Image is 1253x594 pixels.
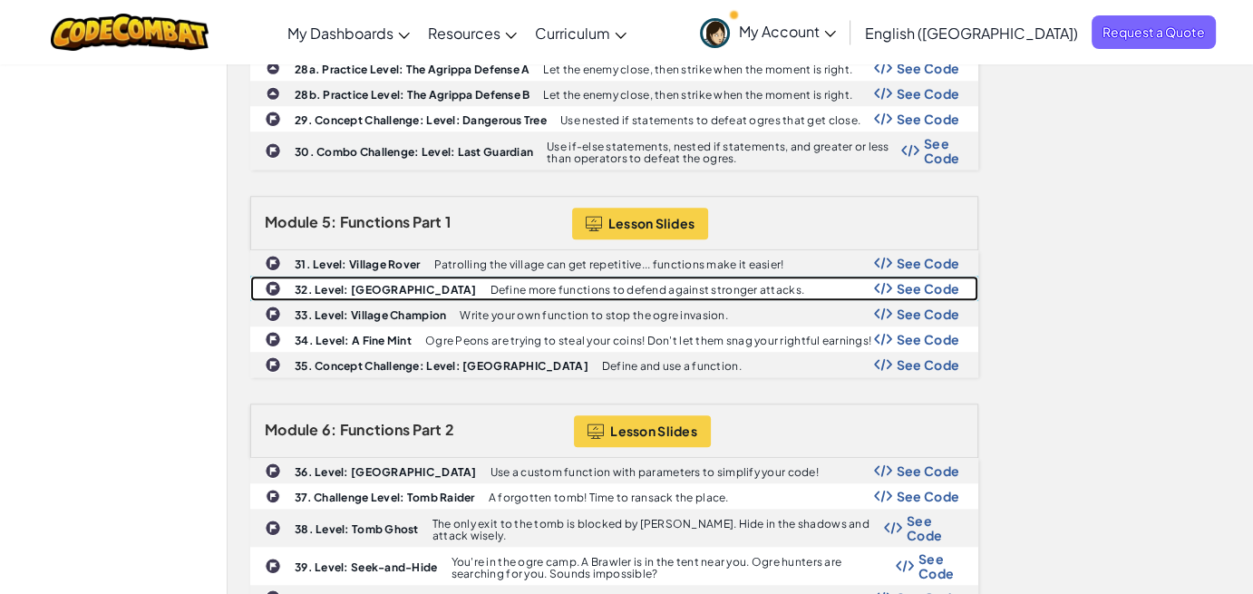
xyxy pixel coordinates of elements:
[250,509,978,547] a: 38. Level: Tomb Ghost The only exit to the tomb is blocked by [PERSON_NAME]. Hide in the shadows ...
[924,136,959,165] span: See Code
[897,61,960,75] span: See Code
[608,216,695,230] span: Lesson Slides
[874,358,892,371] img: Show Code Logo
[874,62,892,74] img: Show Code Logo
[295,560,437,574] b: 39. Level: Seek-and-Hide
[572,208,709,239] button: Lesson Slides
[250,458,978,483] a: 36. Level: [GEOGRAPHIC_DATA] Use a custom function with parameters to simplify your code! Show Co...
[1092,15,1216,49] a: Request a Quote
[266,489,280,503] img: IconChallengeLevel.svg
[295,334,412,347] b: 34. Level: A Fine Mint
[874,307,892,320] img: Show Code Logo
[874,490,892,502] img: Show Code Logo
[250,250,978,276] a: 31. Level: Village Rover Patrolling the village can get repetitive... functions make it easier! S...
[295,491,475,504] b: 37. Challenge Level: Tomb Raider
[419,8,526,57] a: Resources
[897,112,960,126] span: See Code
[897,307,960,321] span: See Code
[340,212,451,231] span: Functions Part 1
[535,24,610,43] span: Curriculum
[460,309,728,321] p: Write your own function to stop the ogre invasion.
[884,521,902,534] img: Show Code Logo
[543,89,852,101] p: Let the enemy close, then strike when the moment is right.
[265,212,319,231] span: Module
[295,113,547,127] b: 29. Concept Challenge: Level: Dangerous Tree
[250,547,978,585] a: 39. Level: Seek-and-Hide You're in the ogre camp. A Brawler is in the tent near you. Ogre hunters...
[874,282,892,295] img: Show Code Logo
[865,24,1078,43] span: English ([GEOGRAPHIC_DATA])
[250,106,978,131] a: 29. Concept Challenge: Level: Dangerous Tree Use nested if statements to defeat ogres that get cl...
[907,513,959,542] span: See Code
[250,352,978,377] a: 35. Concept Challenge: Level: [GEOGRAPHIC_DATA] Define and use a function. Show Code Logo See Code
[897,256,960,270] span: See Code
[250,301,978,326] a: 33. Level: Village Champion Write your own function to stop the ogre invasion. Show Code Logo See...
[700,18,730,48] img: avatar
[278,8,419,57] a: My Dashboards
[265,558,281,574] img: IconChallengeLevel.svg
[491,466,819,478] p: Use a custom function with parameters to simplify your code!
[265,420,319,439] span: Module
[265,280,281,297] img: IconChallengeLevel.svg
[874,87,892,100] img: Show Code Logo
[250,131,978,170] a: 30. Combo Challenge: Level: Last Guardian Use if-else statements, nested if statements, and great...
[428,24,500,43] span: Resources
[489,492,729,503] p: A forgotten tomb! Time to ransack the place.
[265,255,281,271] img: IconChallengeLevel.svg
[856,8,1087,57] a: English ([GEOGRAPHIC_DATA])
[526,8,636,57] a: Curriculum
[602,360,742,372] p: Define and use a function.
[295,283,477,297] b: 32. Level: [GEOGRAPHIC_DATA]
[896,560,914,572] img: Show Code Logo
[874,257,892,269] img: Show Code Logo
[560,114,860,126] p: Use nested if statements to defeat ogres that get close.
[610,424,697,438] span: Lesson Slides
[491,284,804,296] p: Define more functions to defend against stronger attacks.
[250,55,978,81] a: 28a. Practice Level: The Agrippa Defense A Let the enemy close, then strike when the moment is ri...
[265,520,281,536] img: IconChallengeLevel.svg
[295,359,588,373] b: 35. Concept Challenge: Level: [GEOGRAPHIC_DATA]
[918,551,959,580] span: See Code
[874,464,892,477] img: Show Code Logo
[266,61,280,75] img: IconPracticeLevel.svg
[547,141,901,164] p: Use if-else statements, nested if statements, and greater or less than operators to defeat the og...
[543,63,852,75] p: Let the enemy close, then strike when the moment is right.
[295,145,533,159] b: 30. Combo Challenge: Level: Last Guardian
[295,88,529,102] b: 28b. Practice Level: The Agrippa Defense B
[265,356,281,373] img: IconChallengeLevel.svg
[295,63,529,76] b: 28a. Practice Level: The Agrippa Defense A
[265,142,281,159] img: IconChallengeLevel.svg
[874,333,892,346] img: Show Code Logo
[322,212,337,231] span: 5:
[250,81,978,106] a: 28b. Practice Level: The Agrippa Defense B Let the enemy close, then strike when the moment is ri...
[574,415,711,447] button: Lesson Slides
[340,420,454,439] span: Functions Part 2
[691,4,845,61] a: My Account
[295,522,419,536] b: 38. Level: Tomb Ghost
[897,332,960,346] span: See Code
[739,22,836,41] span: My Account
[322,420,337,439] span: 6:
[250,483,978,509] a: 37. Challenge Level: Tomb Raider A forgotten tomb! Time to ransack the place. Show Code Logo See ...
[433,258,783,270] p: Patrolling the village can get repetitive... functions make it easier!
[295,465,477,479] b: 36. Level: [GEOGRAPHIC_DATA]
[897,463,960,478] span: See Code
[266,86,280,101] img: IconPracticeLevel.svg
[250,326,978,352] a: 34. Level: A Fine Mint Ogre Peons are trying to steal your coins! Don't let them snag your rightf...
[51,14,209,51] img: CodeCombat logo
[432,518,884,541] p: The only exit to the tomb is blocked by [PERSON_NAME]. Hide in the shadows and attack wisely.
[265,111,281,127] img: IconChallengeLevel.svg
[265,331,281,347] img: IconChallengeLevel.svg
[901,144,919,157] img: Show Code Logo
[897,86,960,101] span: See Code
[874,112,892,125] img: Show Code Logo
[451,556,895,579] p: You're in the ogre camp. A Brawler is in the tent near you. Ogre hunters are searching for you. S...
[265,306,281,322] img: IconChallengeLevel.svg
[897,357,960,372] span: See Code
[295,258,420,271] b: 31. Level: Village Rover
[425,335,871,346] p: Ogre Peons are trying to steal your coins! Don't let them snag your rightful earnings!
[265,463,281,479] img: IconChallengeLevel.svg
